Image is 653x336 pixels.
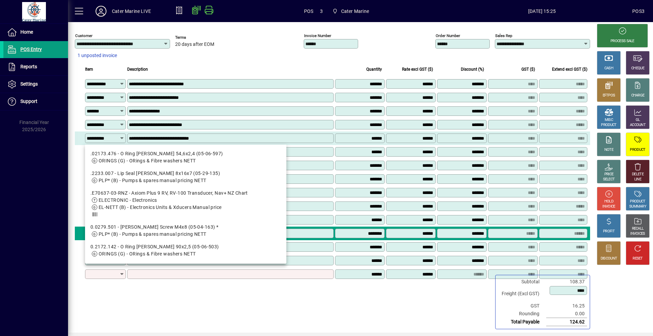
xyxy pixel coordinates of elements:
span: Home [20,29,33,35]
div: MISC [605,118,613,123]
span: Quantity [366,66,382,73]
div: 0.2230.015 - [PERSON_NAME] V-ring ([PHONE_NUMBER] [90,263,281,270]
div: PRODUCT [601,123,616,128]
span: 1 unposted invoice [78,52,117,59]
span: ORINGS (G) - ORings & Fibre washers NETT [99,158,196,163]
mat-label: Customer [75,33,93,38]
div: NOTE [604,147,613,153]
a: Home [3,24,68,41]
td: 0.00 [546,310,587,318]
a: Settings [3,76,68,93]
mat-option: 0.2230.015 - Johnson V-ring (05-19-503 [85,260,286,280]
div: PRICE [604,172,614,177]
span: Support [20,99,37,104]
div: CASH [604,66,613,71]
span: ORINGS (G) - ORings & Fibre washers NETT [99,251,196,257]
span: Extend excl GST ($) [552,66,587,73]
div: PRODUCT [630,147,645,153]
td: 108.37 [546,278,587,286]
span: Rate excl GST ($) [402,66,433,73]
button: Profile [90,5,112,17]
div: DELETE [632,172,643,177]
span: Terms [175,35,216,40]
div: INVOICES [630,231,645,236]
mat-label: Sales rep [495,33,512,38]
div: POS3 [632,6,644,17]
span: Cater Marine [341,6,369,17]
div: LINE [634,177,641,182]
div: ACCOUNT [630,123,646,128]
div: 0.2172.142 - O Ring [PERSON_NAME] 90x2,5 (05-06-503) [90,243,281,250]
div: CHEQUE [631,66,644,71]
mat-option: .2233.007 - Lip Seal Johnson 8x16x7 (05-29-135) [85,167,286,187]
div: SUMMARY [629,204,646,209]
div: CHARGE [631,93,644,98]
a: Reports [3,58,68,75]
div: Cater Marine LIVE [112,6,151,17]
mat-label: Order number [436,33,460,38]
mat-option: .E70637-03-RNZ - Axiom Plus 9 RV, RV-100 Transducer, Nav+ NZ Chart [85,187,286,221]
span: Discount (%) [461,66,484,73]
span: PLP* (B) - Pumps & spares manual pricing NETT [99,231,206,237]
div: RECALL [632,226,644,231]
mat-option: 0.0279.501 - Johnson Screw M4x8 (05-04-163) * [85,221,286,241]
div: PROCESS SALE [610,39,634,44]
span: GST ($) [521,66,535,73]
mat-option: .02173.476 - O Ring Johnson 54,6x2,4 (05-06-597) [85,147,286,167]
td: GST [498,302,546,310]
span: ELECTRONIC - Electronics [99,197,157,203]
span: Cater Marine [330,5,372,17]
span: EL-NETT (B) - Electronics Units & Xducers Manual price [99,205,222,210]
div: .02173.476 - O Ring [PERSON_NAME] 54,6x2,4 (05-06-597) [90,150,281,157]
span: PLP* (B) - Pumps & spares manual pricing NETT [99,178,206,183]
div: SELECT [603,177,615,182]
span: Settings [20,81,38,87]
div: .E70637-03-RNZ - Axiom Plus 9 RV, RV-100 Transducer, Nav+ NZ Chart [90,190,281,197]
div: 0.0279.501 - [PERSON_NAME] Screw M4x8 (05-04-163) * [90,224,281,231]
div: HOLD [604,199,613,204]
div: .2233.007 - Lip Seal [PERSON_NAME] 8x16x7 (05-29-135) [90,170,281,177]
td: 124.62 [546,318,587,326]
span: 3 [320,6,323,17]
div: GL [636,118,640,123]
td: Subtotal [498,278,546,286]
span: POS Entry [20,47,42,52]
td: 16.25 [546,302,587,310]
div: EFTPOS [603,93,615,98]
span: Item [85,66,93,73]
span: Reports [20,64,37,69]
mat-label: Invoice number [304,33,331,38]
span: 20 days after EOM [175,42,214,47]
span: POS [304,6,314,17]
mat-option: 0.2172.142 - O Ring Johnson 90x2,5 (05-06-503) [85,241,286,260]
span: [DATE] 15:25 [452,6,632,17]
td: Freight (Excl GST) [498,286,546,302]
div: PROFIT [603,229,615,234]
td: Total Payable [498,318,546,326]
a: Support [3,93,68,110]
td: Rounding [498,310,546,318]
div: PRODUCT [630,199,645,204]
div: DISCOUNT [601,256,617,261]
div: INVOICE [602,204,615,209]
div: RESET [633,256,643,261]
span: Description [127,66,148,73]
button: 1 unposted invoice [75,50,120,62]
